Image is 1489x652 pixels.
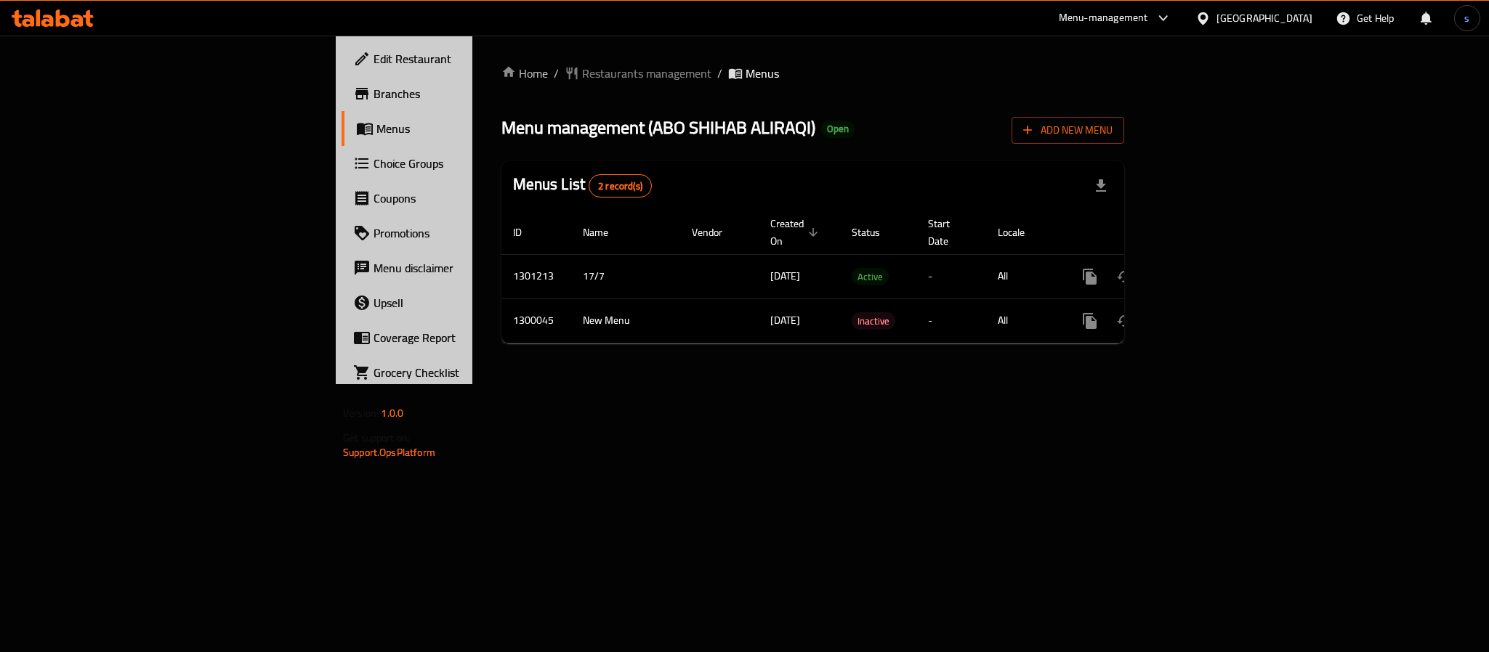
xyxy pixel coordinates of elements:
span: Grocery Checklist [374,364,573,381]
span: Open [821,123,855,135]
span: Add New Menu [1023,121,1113,139]
span: Created On [770,215,823,250]
span: Vendor [692,224,741,241]
a: Coupons [342,181,584,216]
td: 17/7 [571,254,680,298]
a: Edit Restaurant [342,41,584,76]
div: Menu-management [1059,9,1148,27]
button: more [1073,259,1107,294]
div: Open [821,121,855,138]
a: Support.OpsPlatform [343,443,435,462]
th: Actions [1061,211,1224,255]
span: Version: [343,404,379,423]
a: Branches [342,76,584,111]
td: All [986,298,1061,343]
span: Upsell [374,294,573,311]
button: more [1073,303,1107,338]
span: Branches [374,85,573,102]
td: New Menu [571,298,680,343]
div: [GEOGRAPHIC_DATA] [1216,10,1312,26]
a: Coverage Report [342,320,584,355]
span: Promotions [374,224,573,242]
div: Inactive [852,312,895,330]
button: Add New Menu [1012,117,1124,144]
h2: Menus List [513,174,652,197]
span: 1.0.0 [381,404,403,423]
div: Active [852,268,889,285]
span: [DATE] [770,311,800,330]
nav: breadcrumb [501,65,1124,82]
a: Menu disclaimer [342,250,584,285]
span: Menus [376,120,573,137]
span: ID [513,224,541,241]
a: Upsell [342,285,584,320]
table: enhanced table [501,211,1224,343]
span: Get support on: [343,428,410,447]
td: All [986,254,1061,298]
span: Coverage Report [374,329,573,346]
span: 2 record(s) [589,179,651,193]
span: Choice Groups [374,155,573,172]
a: Grocery Checklist [342,355,584,390]
a: Menus [342,111,584,146]
span: Active [852,269,889,285]
span: Locale [998,224,1044,241]
span: Name [583,224,627,241]
td: - [916,254,986,298]
span: s [1464,10,1469,26]
button: Change Status [1107,303,1142,338]
td: - [916,298,986,343]
span: Start Date [928,215,969,250]
span: Menu disclaimer [374,259,573,277]
span: [DATE] [770,266,800,285]
button: Change Status [1107,259,1142,294]
span: Coupons [374,190,573,207]
div: Total records count [589,174,652,197]
a: Restaurants management [565,65,711,82]
span: Status [852,224,899,241]
span: Menu management ( ABO SHIHAB ALIRAQI ) [501,111,815,144]
div: Export file [1084,168,1118,203]
a: Promotions [342,216,584,250]
span: Restaurants management [582,65,711,82]
span: Menus [746,65,779,82]
span: Edit Restaurant [374,50,573,68]
a: Choice Groups [342,146,584,181]
span: Inactive [852,313,895,330]
li: / [717,65,722,82]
